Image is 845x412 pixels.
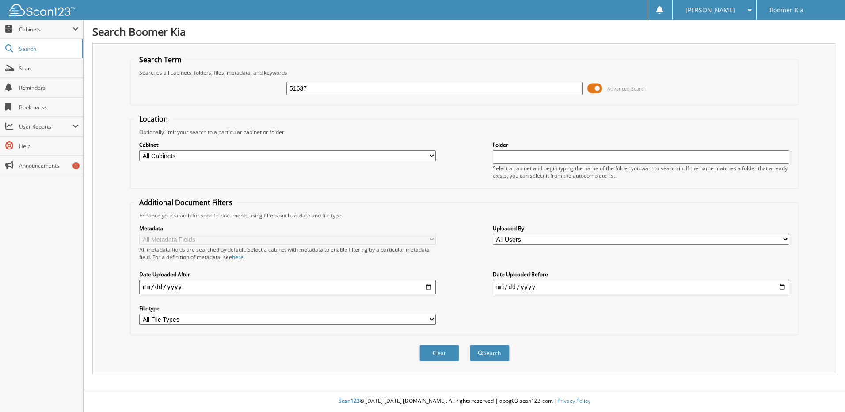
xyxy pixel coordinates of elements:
[769,8,803,13] span: Boomer Kia
[135,128,794,136] div: Optionally limit your search to a particular cabinet or folder
[84,390,845,412] div: © [DATE]-[DATE] [DOMAIN_NAME]. All rights reserved | appg03-scan123-com |
[135,55,186,65] legend: Search Term
[801,370,845,412] iframe: Chat Widget
[135,212,794,219] div: Enhance your search for specific documents using filters such as date and file type.
[685,8,735,13] span: [PERSON_NAME]
[139,141,436,149] label: Cabinet
[493,271,789,278] label: Date Uploaded Before
[607,85,647,92] span: Advanced Search
[339,397,360,404] span: Scan123
[19,26,72,33] span: Cabinets
[419,345,459,361] button: Clear
[92,24,836,39] h1: Search Boomer Kia
[19,142,79,150] span: Help
[19,45,77,53] span: Search
[19,162,79,169] span: Announcements
[493,280,789,294] input: end
[139,271,436,278] label: Date Uploaded After
[232,253,244,261] a: here
[139,280,436,294] input: start
[135,198,237,207] legend: Additional Document Filters
[135,69,794,76] div: Searches all cabinets, folders, files, metadata, and keywords
[19,65,79,72] span: Scan
[139,246,436,261] div: All metadata fields are searched by default. Select a cabinet with metadata to enable filtering b...
[557,397,590,404] a: Privacy Policy
[9,4,75,16] img: scan123-logo-white.svg
[72,162,80,169] div: 1
[139,305,436,312] label: File type
[19,123,72,130] span: User Reports
[19,84,79,92] span: Reminders
[493,164,789,179] div: Select a cabinet and begin typing the name of the folder you want to search in. If the name match...
[470,345,510,361] button: Search
[493,225,789,232] label: Uploaded By
[139,225,436,232] label: Metadata
[19,103,79,111] span: Bookmarks
[493,141,789,149] label: Folder
[135,114,172,124] legend: Location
